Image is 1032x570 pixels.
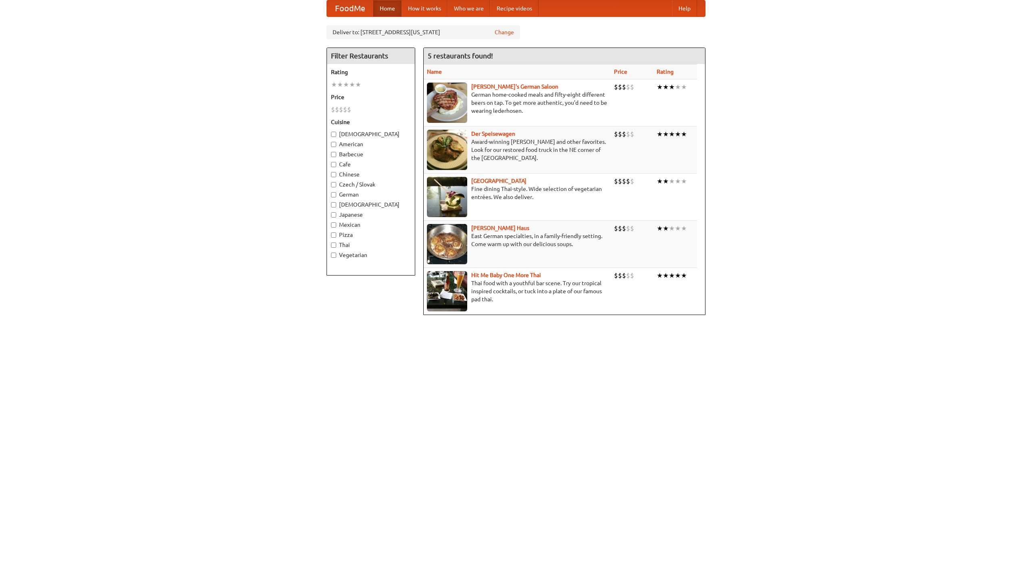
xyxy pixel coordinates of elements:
li: ★ [663,177,669,186]
a: [PERSON_NAME] Haus [471,225,529,231]
b: Hit Me Baby One More Thai [471,272,541,278]
li: $ [614,177,618,186]
label: [DEMOGRAPHIC_DATA] [331,201,411,209]
li: $ [626,130,630,139]
p: Award-winning [PERSON_NAME] and other favorites. Look for our restored food truck in the NE corne... [427,138,608,162]
li: $ [622,83,626,91]
label: Pizza [331,231,411,239]
li: ★ [657,177,663,186]
a: Recipe videos [490,0,539,17]
label: Vegetarian [331,251,411,259]
li: $ [614,224,618,233]
li: ★ [681,130,687,139]
li: ★ [657,224,663,233]
h5: Rating [331,68,411,76]
li: ★ [663,83,669,91]
li: ★ [681,224,687,233]
li: ★ [675,83,681,91]
p: Fine dining Thai-style. Wide selection of vegetarian entrées. We also deliver. [427,185,608,201]
a: Who we are [447,0,490,17]
img: esthers.jpg [427,83,467,123]
div: Deliver to: [STREET_ADDRESS][US_STATE] [327,25,520,39]
label: Japanese [331,211,411,219]
li: ★ [657,83,663,91]
input: Thai [331,243,336,248]
a: [GEOGRAPHIC_DATA] [471,178,526,184]
li: $ [618,271,622,280]
a: Help [672,0,697,17]
li: ★ [349,80,355,89]
label: Czech / Slovak [331,180,411,189]
label: Thai [331,241,411,249]
li: $ [622,130,626,139]
p: East German specialties, in a family-friendly setting. Come warm up with our delicious soups. [427,232,608,248]
a: [PERSON_NAME]'s German Saloon [471,83,558,90]
li: $ [622,271,626,280]
li: ★ [331,80,337,89]
li: ★ [681,83,687,91]
a: Der Speisewagen [471,131,515,137]
a: How it works [402,0,447,17]
li: $ [618,130,622,139]
li: $ [347,105,351,114]
label: German [331,191,411,199]
input: Barbecue [331,152,336,157]
input: Pizza [331,232,336,238]
li: $ [614,83,618,91]
li: $ [630,130,634,139]
li: ★ [337,80,343,89]
li: ★ [669,271,675,280]
li: $ [630,83,634,91]
li: ★ [681,177,687,186]
p: German home-cooked meals and fifty-eight different beers on tap. To get more authentic, you'd nee... [427,91,608,115]
label: Chinese [331,170,411,178]
li: ★ [663,271,669,280]
a: Rating [657,68,674,75]
li: $ [622,224,626,233]
li: $ [630,271,634,280]
li: $ [622,177,626,186]
h5: Cuisine [331,118,411,126]
input: Vegetarian [331,253,336,258]
li: ★ [681,271,687,280]
li: ★ [675,224,681,233]
li: $ [626,83,630,91]
li: ★ [663,130,669,139]
img: speisewagen.jpg [427,130,467,170]
h4: Filter Restaurants [327,48,415,64]
input: [DEMOGRAPHIC_DATA] [331,202,336,207]
input: Cafe [331,162,336,167]
li: ★ [669,177,675,186]
input: Japanese [331,212,336,218]
li: ★ [675,271,681,280]
a: Home [373,0,402,17]
label: Barbecue [331,150,411,158]
a: FoodMe [327,0,373,17]
li: $ [335,105,339,114]
li: ★ [343,80,349,89]
li: $ [630,224,634,233]
input: Chinese [331,172,336,177]
li: ★ [657,271,663,280]
input: Mexican [331,222,336,228]
li: ★ [669,224,675,233]
li: $ [618,83,622,91]
label: American [331,140,411,148]
input: [DEMOGRAPHIC_DATA] [331,132,336,137]
h5: Price [331,93,411,101]
p: Thai food with a youthful bar scene. Try our tropical inspired cocktails, or tuck into a plate of... [427,279,608,303]
li: $ [343,105,347,114]
label: Mexican [331,221,411,229]
li: $ [331,105,335,114]
img: kohlhaus.jpg [427,224,467,264]
a: Change [495,28,514,36]
li: $ [626,224,630,233]
li: ★ [663,224,669,233]
img: babythai.jpg [427,271,467,311]
input: German [331,192,336,197]
ng-pluralize: 5 restaurants found! [428,52,493,60]
li: $ [618,224,622,233]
